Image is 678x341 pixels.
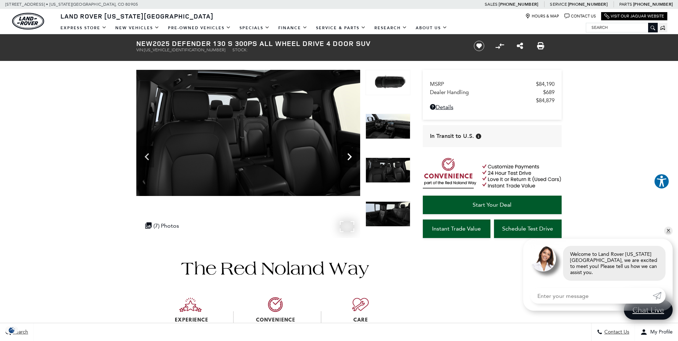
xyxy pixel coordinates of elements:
[430,81,536,87] span: MSRP
[471,40,487,52] button: Save vehicle
[494,41,505,51] button: Compare Vehicle
[586,23,657,32] input: Search
[366,70,410,95] img: New 2025 Santorini Black LAND ROVER S 300PS image 4
[494,219,562,238] a: Schedule Test Drive
[430,81,555,87] a: MSRP $84,190
[12,13,44,30] img: Land Rover
[654,174,669,191] aside: Accessibility Help Desk
[411,22,452,34] a: About Us
[4,326,20,334] section: Click to Open Cookie Consent Modal
[423,219,490,238] a: Instant Trade Value
[525,14,559,19] a: Hours & Map
[653,288,666,304] a: Submit
[274,22,312,34] a: Finance
[164,22,235,34] a: Pre-Owned Vehicles
[537,42,544,50] a: Print this New 2025 Defender 130 S 300PS All Wheel Drive 4 Door SUV
[430,132,474,140] span: In Transit to U.S.
[543,89,555,95] span: $689
[342,146,357,167] div: Next
[499,1,538,7] a: [PHONE_NUMBER]
[563,246,666,281] div: Welcome to Land Rover [US_STATE][GEOGRAPHIC_DATA], we are excited to meet you! Please tell us how...
[633,1,673,7] a: [PHONE_NUMBER]
[654,174,669,189] button: Explore your accessibility options
[530,246,556,272] img: Agent profile photo
[235,22,274,34] a: Specials
[476,134,481,139] div: Vehicle has shipped from factory of origin. Estimated time of delivery to Retailer is on average ...
[12,13,44,30] a: land-rover
[111,22,164,34] a: New Vehicles
[142,219,183,233] div: (7) Photos
[604,14,664,19] a: Visit Our Jaguar Website
[473,201,511,208] span: Start Your Deal
[366,157,410,183] img: New 2025 Santorini Black LAND ROVER S 300PS image 6
[430,89,555,95] a: Dealer Handling $689
[568,1,608,7] a: [PHONE_NUMBER]
[232,47,248,52] span: Stock:
[430,89,543,95] span: Dealer Handling
[603,329,629,335] span: Contact Us
[430,104,555,110] a: Details
[517,42,523,50] a: Share this New 2025 Defender 130 S 300PS All Wheel Drive 4 Door SUV
[140,146,154,167] div: Previous
[136,40,462,47] h1: 2025 Defender 130 S 300PS All Wheel Drive 4 Door SUV
[536,97,555,104] span: $84,879
[432,225,481,232] span: Instant Trade Value
[56,12,218,20] a: Land Rover [US_STATE][GEOGRAPHIC_DATA]
[56,22,452,34] nav: Main Navigation
[635,323,678,341] button: Open user profile menu
[550,2,567,7] span: Service
[530,288,653,304] input: Enter your message
[423,196,562,214] a: Start Your Deal
[312,22,370,34] a: Service & Parts
[430,97,555,104] a: $84,879
[366,201,410,227] img: New 2025 Santorini Black LAND ROVER S 300PS image 7
[366,114,410,139] img: New 2025 Santorini Black LAND ROVER S 300PS image 5
[56,22,111,34] a: EXPRESS STORE
[536,81,555,87] span: $84,190
[564,14,596,19] a: Contact Us
[370,22,411,34] a: Research
[136,70,360,196] img: New 2025 Santorini Black LAND ROVER S 300PS image 6
[619,2,632,7] span: Parts
[136,38,153,48] strong: New
[136,47,144,52] span: VIN:
[647,329,673,335] span: My Profile
[61,12,214,20] span: Land Rover [US_STATE][GEOGRAPHIC_DATA]
[5,2,138,7] a: [STREET_ADDRESS] • [US_STATE][GEOGRAPHIC_DATA], CO 80905
[485,2,498,7] span: Sales
[4,326,20,334] img: Opt-Out Icon
[144,47,225,52] span: [US_VEHICLE_IDENTIFICATION_NUMBER]
[502,225,553,232] span: Schedule Test Drive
